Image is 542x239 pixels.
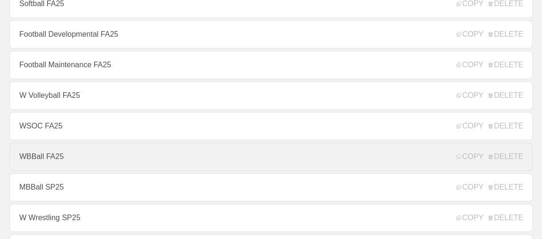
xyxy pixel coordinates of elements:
[456,91,483,100] span: COPY
[488,91,523,100] span: DELETE
[9,51,533,79] a: Football Maintenance FA25
[456,122,483,130] span: COPY
[9,20,533,48] a: Football Developmental FA25
[488,214,523,222] span: DELETE
[456,152,483,161] span: COPY
[456,30,483,39] span: COPY
[488,122,523,130] span: DELETE
[495,194,542,239] iframe: Chat Widget
[488,183,523,191] span: DELETE
[9,143,533,171] a: WBBall FA25
[9,112,533,140] a: WSOC FA25
[456,61,483,69] span: COPY
[488,152,523,161] span: DELETE
[488,61,523,69] span: DELETE
[9,173,533,201] a: MBBall SP25
[456,214,483,222] span: COPY
[9,81,533,110] a: W Volleyball FA25
[456,183,483,191] span: COPY
[488,30,523,39] span: DELETE
[9,204,533,232] a: W Wrestling SP25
